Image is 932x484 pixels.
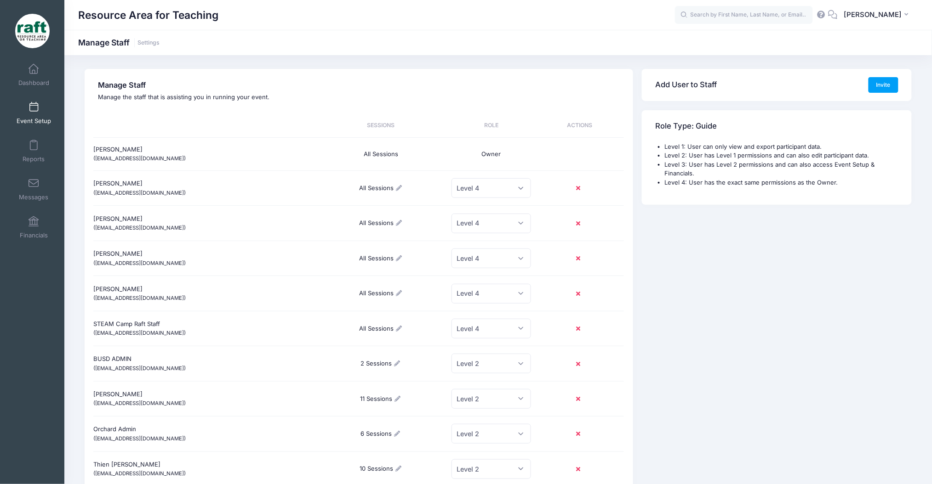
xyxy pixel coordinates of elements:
small: ([EMAIL_ADDRESS][DOMAIN_NAME]) [93,260,186,266]
div: All Sessions [314,142,447,166]
a: Messages [12,173,56,205]
span: Financials [20,231,48,239]
div: 11 Sessions [314,387,447,411]
div: Role [447,114,536,137]
div: [PERSON_NAME] [93,172,314,205]
small: ([EMAIL_ADDRESS][DOMAIN_NAME]) [93,470,186,477]
div: Actions [536,114,624,137]
small: ([EMAIL_ADDRESS][DOMAIN_NAME]) [93,330,186,336]
a: Reports [12,135,56,167]
small: ([EMAIL_ADDRESS][DOMAIN_NAME]) [93,365,186,371]
div: STEAM Camp Raft Staff [93,312,314,345]
div: 2 Sessions [314,352,447,376]
button: [PERSON_NAME] [838,5,918,26]
h3: Add User to Staff [656,72,717,98]
input: Search by First Name, Last Name, or Email... [675,6,813,24]
div: [PERSON_NAME] [93,242,314,275]
li: Level 1: User can only view and export participant data. [665,142,898,152]
div: All Sessions [314,247,447,270]
div: BUSD ADMIN [93,347,314,380]
small: ([EMAIL_ADDRESS][DOMAIN_NAME]) [93,295,186,301]
div: All Sessions [314,211,447,235]
div: All Sessions [314,176,447,200]
li: Level 4: User has the exact same permissions as the Owner. [665,178,898,187]
span: Messages [19,193,48,201]
small: ([EMAIL_ADDRESS][DOMAIN_NAME]) [93,225,186,231]
span: Reports [23,155,45,163]
div: [PERSON_NAME] [93,207,314,240]
span: Event Setup [17,117,51,125]
div: Owner [447,142,536,166]
small: ([EMAIL_ADDRESS][DOMAIN_NAME]) [93,400,186,406]
div: [PERSON_NAME] [93,138,314,171]
div: 10 Sessions [314,457,447,481]
h3: Role Type: Guide [656,113,717,139]
h1: Resource Area for Teaching [78,5,218,26]
span: Dashboard [18,79,49,87]
div: Sessions [314,114,447,137]
small: ([EMAIL_ADDRESS][DOMAIN_NAME]) [93,435,186,442]
div: All Sessions [314,281,447,305]
p: Manage the staff that is assisting you in running your event. [98,93,620,102]
a: Settings [137,39,160,46]
h4: Manage Staff [98,81,620,90]
a: Financials [12,211,56,243]
div: Orchard Admin [93,417,314,450]
div: [PERSON_NAME] [93,383,314,416]
h1: Manage Staff [78,38,160,47]
div: [PERSON_NAME] [93,277,314,310]
span: [PERSON_NAME] [844,10,902,20]
a: Dashboard [12,59,56,91]
button: Invite [869,77,899,93]
li: Level 2: User has Level 1 permissions and can also edit participant data. [665,151,898,160]
img: Resource Area for Teaching [15,14,50,48]
small: ([EMAIL_ADDRESS][DOMAIN_NAME]) [93,155,186,162]
small: ([EMAIL_ADDRESS][DOMAIN_NAME]) [93,190,186,196]
div: All Sessions [314,316,447,340]
div: 6 Sessions [314,422,447,446]
a: Event Setup [12,97,56,129]
li: Level 3: User has Level 2 permissions and can also access Event Setup & Financials. [665,160,898,178]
